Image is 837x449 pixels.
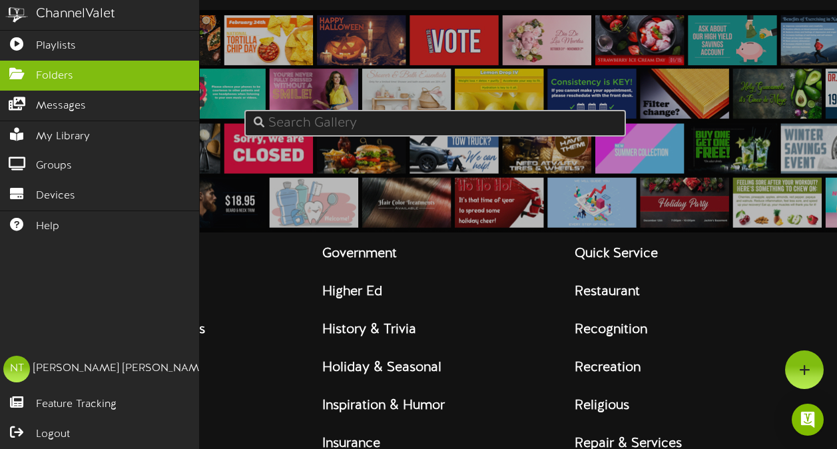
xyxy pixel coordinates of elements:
strong: History & Trivia [322,322,416,337]
span: Devices [36,189,75,204]
strong: Holiday & Seasonal [322,360,441,375]
div: [PERSON_NAME] [PERSON_NAME] [33,361,208,376]
span: My Library [36,129,90,145]
span: Messages [36,99,86,114]
span: Feature Tracking [36,397,117,412]
strong: Inspiration & Humor [322,398,445,413]
strong: Recognition [575,322,647,337]
span: Logout [36,427,70,442]
input: Search Gallery [244,110,627,137]
strong: Government [322,246,397,261]
strong: Quick Service Restaurant [575,246,658,299]
strong: Higher Ed [322,284,382,299]
strong: Recreation [575,360,641,375]
div: Open Intercom Messenger [792,404,824,436]
span: Groups [36,159,72,174]
span: Playlists [36,39,76,54]
span: Help [36,219,59,234]
div: NT [3,356,30,382]
strong: Religious [575,398,629,413]
span: Folders [36,69,73,84]
div: ChannelValet [36,5,115,24]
